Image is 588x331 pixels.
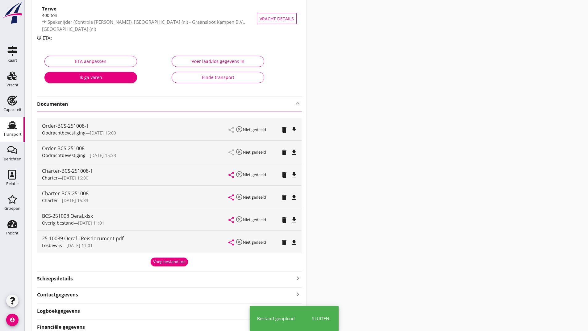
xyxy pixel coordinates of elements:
[257,13,297,24] button: Vracht details
[290,149,298,156] i: file_download
[294,290,302,298] i: keyboard_arrow_right
[294,274,302,282] i: keyboard_arrow_right
[236,193,243,201] i: highlight_off
[42,220,74,226] span: Overig bestand
[172,56,264,67] button: Voer laad/los gegevens in
[281,216,288,224] i: delete
[42,167,229,175] div: Charter-BCS-251008-1
[227,194,235,201] i: share
[37,275,73,282] strong: Scheepsdetails
[281,194,288,201] i: delete
[3,108,22,112] div: Capaciteit
[44,72,137,83] button: Ik ga varen
[37,5,302,32] a: Tarwe400 tonSpeksnijder (Controle [PERSON_NAME]), [GEOGRAPHIC_DATA] (nl) - Graansloot Kampen B.V....
[42,130,229,136] div: —
[236,238,243,246] i: highlight_off
[4,206,20,210] div: Groepen
[42,130,85,136] span: Opdrachtbevestiging
[172,72,264,83] button: Einde transport
[43,35,52,41] span: ETA:
[310,313,331,324] button: Sluiten
[42,197,229,204] div: —
[236,126,243,133] i: highlight_off
[260,15,294,22] span: Vracht details
[290,239,298,246] i: file_download
[62,175,88,181] span: [DATE] 16:00
[177,74,259,81] div: Einde transport
[290,126,298,134] i: file_download
[312,315,329,322] div: Sluiten
[281,171,288,179] i: delete
[42,145,229,152] div: Order-BCS-251008
[1,2,23,24] img: logo-small.a267ee39.svg
[153,259,186,265] div: Voeg bestand toe
[151,258,188,266] button: Voeg bestand toe
[42,122,229,130] div: Order-BCS-251008-1
[236,171,243,178] i: highlight_off
[257,315,295,322] div: Bestand geüpload
[243,172,266,177] small: Niet gedeeld
[42,12,262,19] div: 400 ton
[6,314,19,326] i: account_circle
[42,6,56,12] strong: Tarwe
[243,149,266,155] small: Niet gedeeld
[243,127,266,132] small: Niet gedeeld
[42,242,62,248] span: Losbewijs
[243,194,266,200] small: Niet gedeeld
[177,58,259,64] div: Voer laad/los gegevens in
[66,242,93,248] span: [DATE] 11:01
[243,217,266,222] small: Niet gedeeld
[227,239,235,246] i: share
[37,308,80,315] strong: Logboekgegevens
[7,58,17,62] div: Kaart
[37,101,294,108] strong: Documenten
[290,171,298,179] i: file_download
[37,324,85,331] strong: Financiële gegevens
[4,157,21,161] div: Berichten
[42,19,245,32] span: Speksnijder (Controle [PERSON_NAME]), [GEOGRAPHIC_DATA] (nl) - Graansloot Kampen B.V., [GEOGRAPHI...
[6,231,19,235] div: Inzicht
[42,152,85,158] span: Opdrachtbevestiging
[281,126,288,134] i: delete
[42,152,229,159] div: —
[90,130,116,136] span: [DATE] 16:00
[294,100,302,107] i: keyboard_arrow_up
[42,190,229,197] div: Charter-BCS-251008
[44,56,137,67] button: ETA aanpassen
[42,235,229,242] div: 25-10089 Oeral - Reisdocument.pdf
[290,216,298,224] i: file_download
[90,152,116,158] span: [DATE] 15:33
[243,239,266,245] small: Niet gedeeld
[290,194,298,201] i: file_download
[281,149,288,156] i: delete
[6,83,19,87] div: Vracht
[6,182,19,186] div: Relatie
[236,216,243,223] i: highlight_off
[42,175,229,181] div: —
[281,239,288,246] i: delete
[78,220,104,226] span: [DATE] 11:01
[227,216,235,224] i: share
[42,197,58,203] span: Charter
[42,175,58,181] span: Charter
[37,291,78,298] strong: Contactgegevens
[62,197,88,203] span: [DATE] 15:33
[50,58,132,64] div: ETA aanpassen
[42,220,229,226] div: —
[3,132,22,136] div: Transport
[236,148,243,155] i: highlight_off
[49,74,132,81] div: Ik ga varen
[42,212,229,220] div: BCS-251008 Oeral.xlsx
[42,242,229,249] div: —
[227,171,235,179] i: share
